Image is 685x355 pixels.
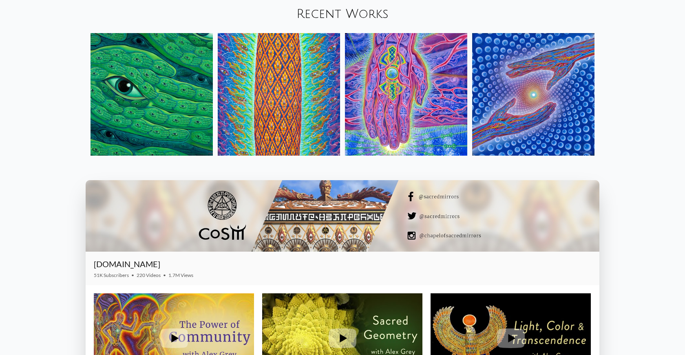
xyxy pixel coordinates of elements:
[94,272,129,278] span: 51K Subscribers
[544,262,591,272] iframe: Subscribe to CoSM.TV on YouTube
[137,272,161,278] span: 220 Videos
[94,259,160,269] a: [DOMAIN_NAME]
[163,272,166,278] span: •
[131,272,134,278] span: •
[296,7,389,21] a: Recent Works
[168,272,193,278] span: 1.7M Views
